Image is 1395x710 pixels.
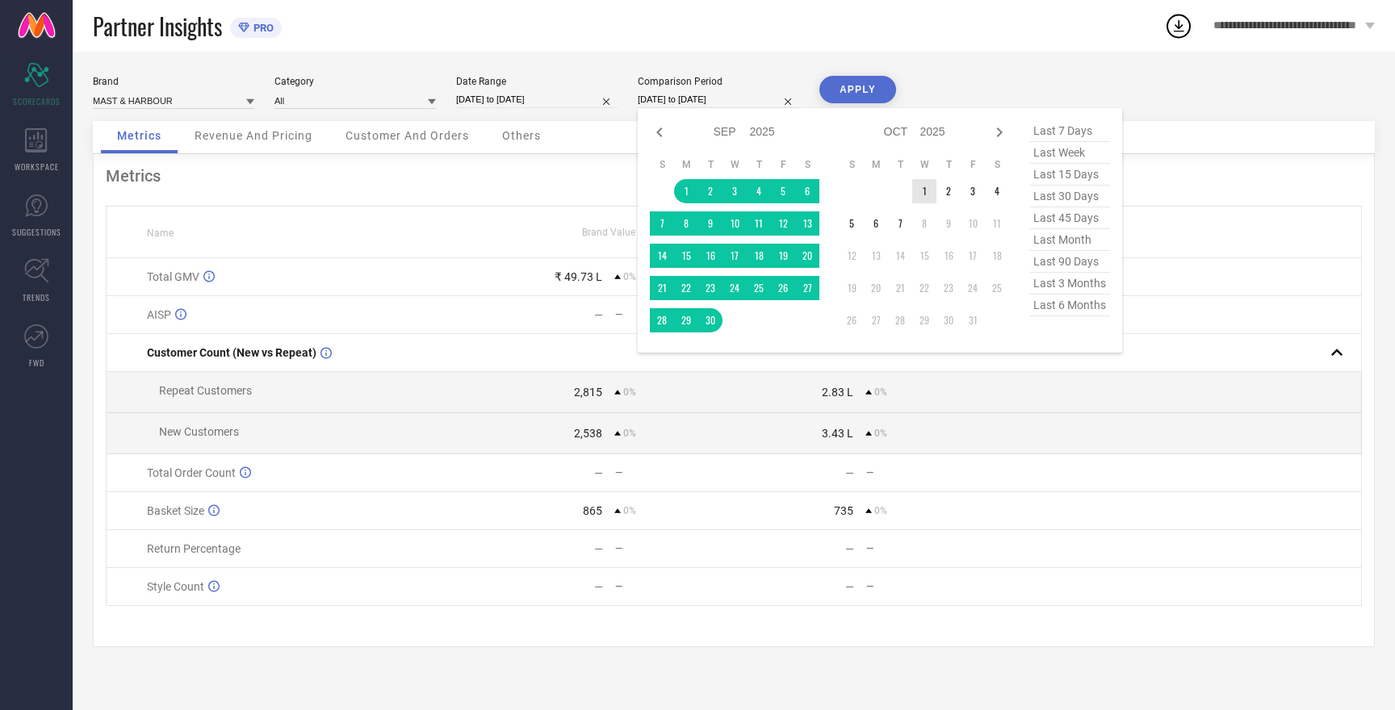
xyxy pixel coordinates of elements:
[840,158,864,171] th: Sunday
[795,179,819,203] td: Sat Sep 06 2025
[845,542,854,555] div: —
[936,244,961,268] td: Thu Oct 16 2025
[771,211,795,236] td: Fri Sep 12 2025
[840,276,864,300] td: Sun Oct 19 2025
[888,244,912,268] td: Tue Oct 14 2025
[674,179,698,203] td: Mon Sep 01 2025
[822,427,853,440] div: 3.43 L
[674,276,698,300] td: Mon Sep 22 2025
[990,123,1009,142] div: Next month
[623,428,636,439] span: 0%
[845,466,854,479] div: —
[888,308,912,332] td: Tue Oct 28 2025
[147,466,236,479] span: Total Order Count
[771,244,795,268] td: Fri Sep 19 2025
[795,276,819,300] td: Sat Sep 27 2025
[747,179,771,203] td: Thu Sep 04 2025
[1029,207,1110,229] span: last 45 days
[888,211,912,236] td: Tue Oct 07 2025
[888,276,912,300] td: Tue Oct 21 2025
[795,158,819,171] th: Saturday
[961,244,985,268] td: Fri Oct 17 2025
[961,308,985,332] td: Fri Oct 31 2025
[985,158,1009,171] th: Saturday
[864,244,888,268] td: Mon Oct 13 2025
[346,129,469,142] span: Customer And Orders
[912,308,936,332] td: Wed Oct 29 2025
[456,76,618,87] div: Date Range
[23,291,50,303] span: TRENDS
[638,91,799,108] input: Select comparison period
[840,308,864,332] td: Sun Oct 26 2025
[936,276,961,300] td: Thu Oct 23 2025
[698,244,723,268] td: Tue Sep 16 2025
[147,346,316,359] span: Customer Count (New vs Repeat)
[845,580,854,593] div: —
[615,309,733,320] div: —
[864,211,888,236] td: Mon Oct 06 2025
[117,129,161,142] span: Metrics
[650,158,674,171] th: Sunday
[961,179,985,203] td: Fri Oct 03 2025
[961,276,985,300] td: Fri Oct 24 2025
[1029,273,1110,294] span: last 3 months
[723,179,747,203] td: Wed Sep 03 2025
[985,211,1009,236] td: Sat Oct 11 2025
[795,211,819,236] td: Sat Sep 13 2025
[698,179,723,203] td: Tue Sep 02 2025
[747,276,771,300] td: Thu Sep 25 2025
[936,308,961,332] td: Thu Oct 30 2025
[1029,186,1110,207] span: last 30 days
[594,466,603,479] div: —
[93,10,222,43] span: Partner Insights
[874,505,887,516] span: 0%
[819,76,896,103] button: APPLY
[623,505,636,516] span: 0%
[574,427,602,440] div: 2,538
[1029,120,1110,142] span: last 7 days
[674,158,698,171] th: Monday
[723,211,747,236] td: Wed Sep 10 2025
[834,504,853,517] div: 735
[747,244,771,268] td: Thu Sep 18 2025
[147,228,174,239] span: Name
[574,386,602,399] div: 2,815
[698,211,723,236] td: Tue Sep 09 2025
[1029,164,1110,186] span: last 15 days
[594,542,603,555] div: —
[912,211,936,236] td: Wed Oct 08 2025
[874,386,887,398] span: 0%
[985,276,1009,300] td: Sat Oct 25 2025
[961,158,985,171] th: Friday
[623,271,636,282] span: 0%
[12,226,61,238] span: SUGGESTIONS
[747,158,771,171] th: Thursday
[874,428,887,439] span: 0%
[29,357,44,369] span: FWD
[771,276,795,300] td: Fri Sep 26 2025
[1164,11,1193,40] div: Open download list
[650,211,674,236] td: Sun Sep 07 2025
[555,270,602,283] div: ₹ 49.73 L
[594,580,603,593] div: —
[866,581,984,592] div: —
[912,244,936,268] td: Wed Oct 15 2025
[840,244,864,268] td: Sun Oct 12 2025
[623,386,636,398] span: 0%
[698,308,723,332] td: Tue Sep 30 2025
[936,179,961,203] td: Thu Oct 02 2025
[985,244,1009,268] td: Sat Oct 18 2025
[674,211,698,236] td: Mon Sep 08 2025
[912,158,936,171] th: Wednesday
[674,308,698,332] td: Mon Sep 29 2025
[456,91,618,108] input: Select date range
[106,166,1362,186] div: Metrics
[15,161,59,173] span: WORKSPACE
[650,308,674,332] td: Sun Sep 28 2025
[698,158,723,171] th: Tuesday
[936,211,961,236] td: Thu Oct 09 2025
[650,244,674,268] td: Sun Sep 14 2025
[615,543,733,554] div: —
[615,581,733,592] div: —
[866,467,984,478] div: —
